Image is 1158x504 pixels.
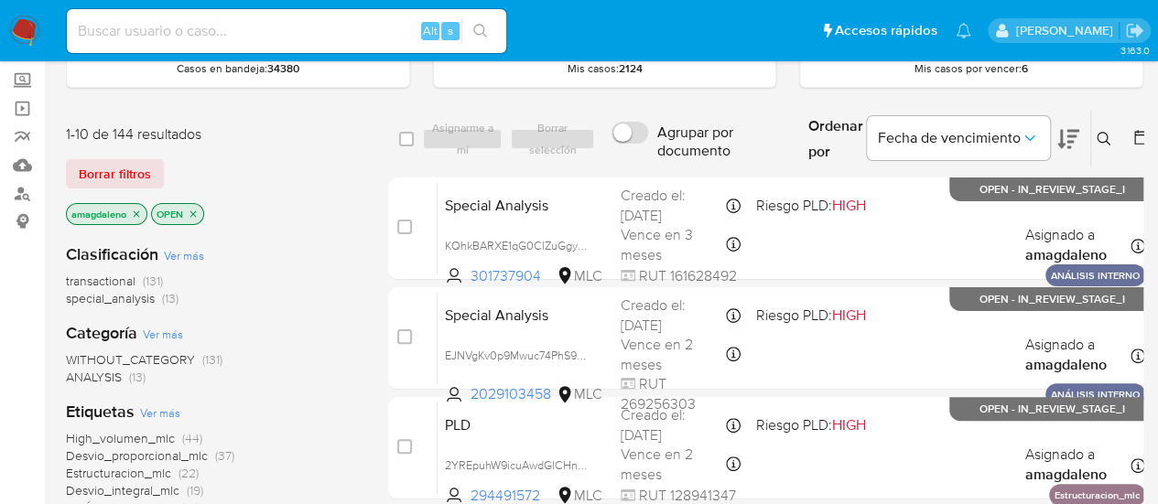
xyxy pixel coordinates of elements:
[67,19,506,43] input: Buscar usuario o caso...
[1125,21,1144,40] a: Salir
[835,21,937,40] span: Accesos rápidos
[1015,22,1119,39] p: aline.magdaleno@mercadolibre.com
[956,23,971,38] a: Notificaciones
[423,22,438,39] span: Alt
[448,22,453,39] span: s
[461,18,499,44] button: search-icon
[1120,43,1149,58] span: 3.163.0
